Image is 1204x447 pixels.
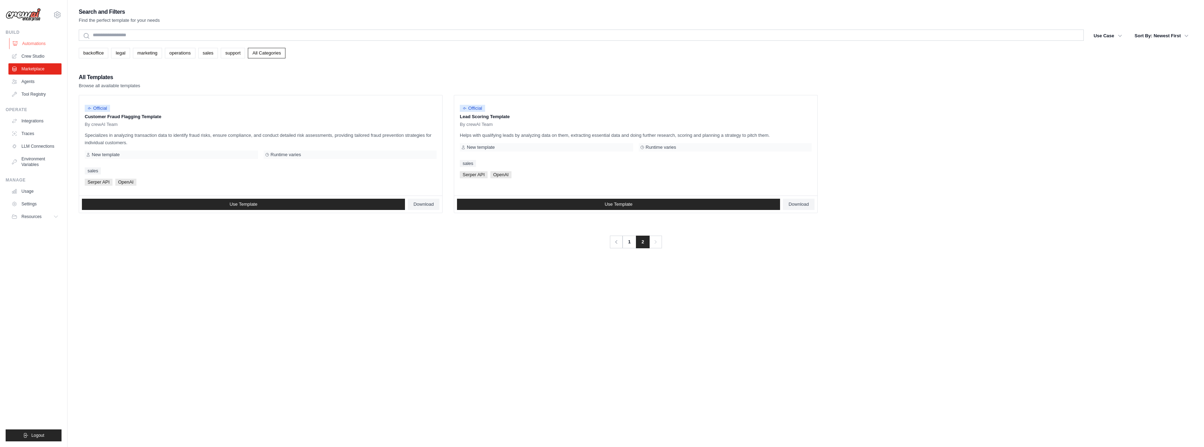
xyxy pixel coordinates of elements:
[82,199,405,210] a: Use Template
[8,89,62,100] a: Tool Registry
[9,38,62,49] a: Automations
[85,132,437,146] p: Specializes in analyzing transaction data to identify fraud risks, ensure compliance, and conduct...
[31,433,44,438] span: Logout
[6,429,62,441] button: Logout
[8,51,62,62] a: Crew Studio
[6,177,62,183] div: Manage
[6,107,62,113] div: Operate
[460,171,488,178] span: Serper API
[79,48,108,58] a: backoffice
[8,63,62,75] a: Marketplace
[460,113,812,120] p: Lead Scoring Template
[221,48,245,58] a: support
[79,17,160,24] p: Find the perfect template for your needs
[79,72,140,82] h2: All Templates
[8,153,62,170] a: Environment Variables
[460,122,493,127] span: By crewAI Team
[85,113,437,120] p: Customer Fraud Flagging Template
[460,105,485,112] span: Official
[271,152,301,158] span: Runtime varies
[467,145,495,150] span: New template
[8,211,62,222] button: Resources
[490,171,511,178] span: OpenAI
[8,128,62,139] a: Traces
[8,186,62,197] a: Usage
[408,199,439,210] a: Download
[133,48,162,58] a: marketing
[6,8,41,21] img: Logo
[85,122,118,127] span: By crewAI Team
[460,160,476,167] a: sales
[1089,30,1126,42] button: Use Case
[111,48,130,58] a: legal
[85,105,110,112] span: Official
[605,202,632,207] span: Use Template
[1131,30,1193,42] button: Sort By: Newest First
[79,82,140,89] p: Browse all available templates
[646,145,676,150] span: Runtime varies
[85,179,112,186] span: Serper API
[6,30,62,35] div: Build
[92,152,120,158] span: New template
[460,132,812,139] p: Helps with qualifying leads by analyzing data on them, extracting essential data and doing furthe...
[230,202,257,207] span: Use Template
[85,167,101,174] a: sales
[783,199,815,210] a: Download
[413,202,434,207] span: Download
[8,115,62,127] a: Integrations
[21,214,41,219] span: Resources
[8,76,62,87] a: Agents
[8,198,62,210] a: Settings
[610,236,662,248] nav: Pagination
[8,141,62,152] a: LLM Connections
[457,199,780,210] a: Use Template
[248,48,285,58] a: All Categories
[636,236,650,248] span: 2
[788,202,809,207] span: Download
[622,236,636,248] a: 1
[198,48,218,58] a: sales
[79,7,160,17] h2: Search and Filters
[165,48,195,58] a: operations
[115,179,136,186] span: OpenAI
